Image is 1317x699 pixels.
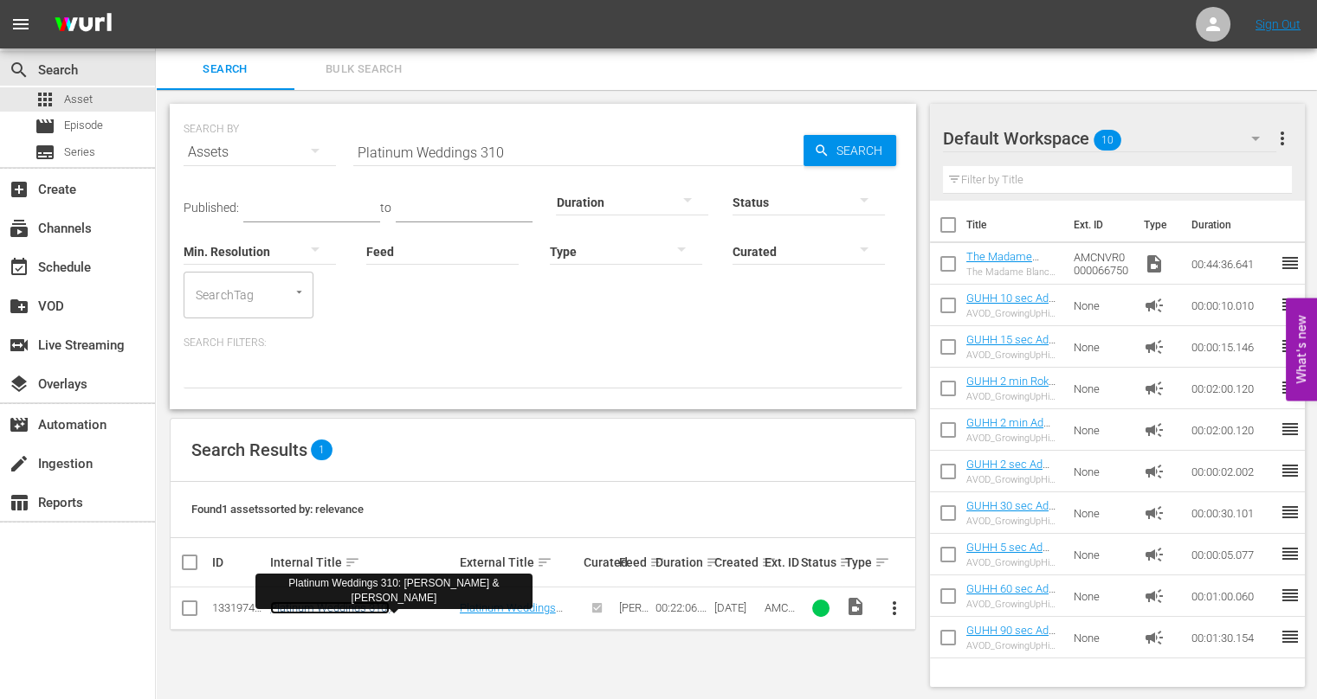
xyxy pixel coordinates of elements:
span: Ingestion [9,453,29,474]
button: Search [804,135,896,166]
span: sort [345,555,360,570]
td: 00:02:00.120 [1184,368,1279,409]
span: Asset [35,89,55,110]
span: menu [10,14,31,35]
td: 00:00:02.002 [1184,451,1279,492]
span: [PERSON_NAME] Feed [619,601,649,653]
div: Internal Title [270,552,454,573]
span: Asset [64,91,93,108]
th: Type [1133,201,1180,249]
span: sort [649,555,665,570]
div: AVOD_GrowingUpHipHopWeTV_WillBeRightBack _2sec_RB24_S01398805008 [966,474,1060,485]
a: GUHH 5 sec Ad Slate [966,541,1049,567]
td: 00:00:05.077 [1184,534,1279,575]
div: AVOD_GrowingUpHipHopWeTV_WillBeRightBack _30sec_RB24_S01398805004 [966,516,1060,527]
td: None [1067,368,1136,409]
button: Open [291,284,307,300]
div: Created [714,552,760,573]
div: AVOD_GrowingUpHipHopWeTV_WillBeRightBack _60sec_RB24_S01398805003 [966,599,1060,610]
th: Duration [1180,201,1284,249]
a: GUHH 10 sec Ad Slate [966,292,1056,317]
span: Search Results [191,439,307,460]
span: sort [839,555,855,570]
div: AVOD_GrowingUpHipHopWeTV_WillBeRightBack _2MinCountdown_RB24_S01398804001-Roku [966,391,1060,402]
td: 00:44:36.641 [1184,243,1279,285]
span: Ad [1143,420,1164,440]
span: Ad [1143,544,1164,565]
span: reorder [1279,419,1300,439]
span: Ad [1143,627,1164,648]
td: 00:01:30.154 [1184,617,1279,658]
span: Episode [64,117,103,134]
span: VOD [9,296,29,317]
span: reorder [1279,336,1300,356]
div: AVOD_GrowingUpHipHopWeTV_WillBeRightBack _90sec_RB24_S01398805002 [966,640,1060,651]
a: GUHH 30 sec Ad Slate [966,499,1056,525]
div: AVOD_GrowingUpHipHopWeTV_WillBeRightBack _15sec_RB24_S01398805005 [966,349,1060,361]
span: Series [64,144,95,161]
th: Title [966,201,1063,249]
div: Assets [184,128,336,176]
span: Ad [1143,461,1164,482]
th: Ext. ID [1063,201,1133,249]
a: GUHH 15 sec Ad Slate [966,333,1056,359]
span: reorder [1279,543,1300,564]
td: None [1067,285,1136,326]
span: Reports [9,492,29,513]
span: Search [166,60,284,80]
span: Channels [9,218,29,239]
div: Status [801,552,839,573]
td: None [1067,492,1136,534]
span: Episode [35,116,55,137]
span: Live Streaming [9,335,29,356]
div: External Title [460,552,578,573]
td: AMCNVR0000066750 [1067,243,1136,285]
td: 00:00:10.010 [1184,285,1279,326]
a: Sign Out [1256,17,1301,31]
span: reorder [1279,253,1300,273]
a: GUHH 2 sec Ad Slate [966,458,1049,484]
div: Type [845,552,869,573]
div: Feed [619,552,650,573]
div: ID [212,555,265,569]
span: 1 [311,439,332,460]
span: reorder [1279,377,1300,398]
td: None [1067,575,1136,617]
span: Create [9,179,29,200]
span: Ad [1143,295,1164,316]
span: Schedule [9,257,29,278]
a: GUHH 2 min Ad Slate [966,416,1050,442]
span: reorder [1279,502,1300,523]
span: Search [9,60,29,80]
td: None [1067,409,1136,451]
span: reorder [1279,585,1300,606]
span: Published: [184,201,239,215]
span: Overlays [9,374,29,394]
span: Ad [1143,378,1164,399]
span: AMCNVR0000005425 [765,601,796,653]
span: sort [761,555,777,570]
span: Ad [1143,503,1164,523]
span: Search [830,135,896,166]
div: Curated [583,555,614,569]
td: 00:00:30.101 [1184,492,1279,534]
a: GUHH 60 sec Ad Slate [966,582,1056,608]
p: Search Filters: [184,336,902,350]
a: The Madame Blanc Mysteries 103: Episode 3 [966,250,1045,289]
span: Series [35,142,55,163]
td: None [1067,617,1136,658]
span: Ad [1143,586,1164,606]
span: to [380,201,391,215]
td: 00:02:00.120 [1184,409,1279,451]
button: Open Feedback Widget [1286,298,1317,401]
a: GUHH 2 min Roku Ad Slate [966,375,1056,401]
div: Platinum Weddings 310: [PERSON_NAME] & [PERSON_NAME] [262,576,526,606]
td: 00:01:00.060 [1184,575,1279,617]
div: 00:22:06.292 [655,601,708,614]
div: AVOD_GrowingUpHipHopWeTV_WillBeRightBack _5sec_RB24_S01398805007 [966,557,1060,568]
span: Found 1 assets sorted by: relevance [191,503,364,516]
span: more_vert [884,598,905,619]
div: Default Workspace [943,114,1277,163]
span: reorder [1279,460,1300,481]
div: Duration [655,552,708,573]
